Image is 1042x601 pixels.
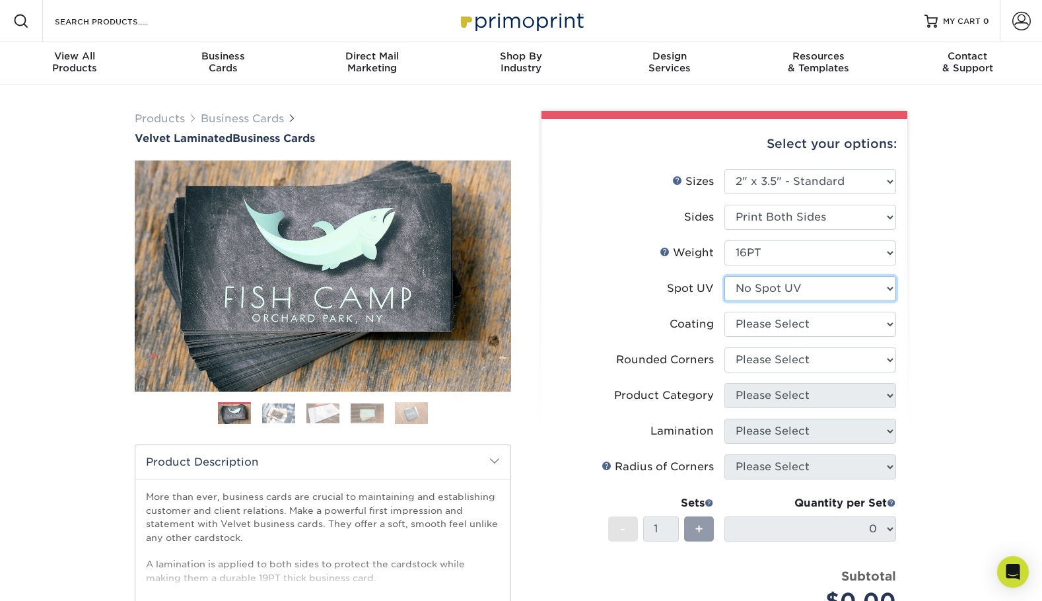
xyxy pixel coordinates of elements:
a: Resources& Templates [744,42,893,85]
img: Business Cards 01 [218,398,251,431]
span: Direct Mail [298,50,446,62]
div: Spot UV [667,281,714,297]
span: + [695,519,703,539]
div: Product Category [614,388,714,404]
div: Coating [670,316,714,332]
div: Quantity per Set [724,495,896,511]
img: Velvet Laminated 01 [135,88,511,464]
span: - [620,519,626,539]
div: & Support [893,50,1042,74]
span: Contact [893,50,1042,62]
div: Sizes [672,174,714,190]
span: Design [596,50,744,62]
a: Direct MailMarketing [298,42,446,85]
div: Rounded Corners [616,352,714,368]
img: Business Cards 03 [306,403,339,423]
a: Products [135,112,185,125]
div: Select your options: [552,119,897,169]
div: Industry [446,50,595,74]
a: BusinessCards [149,42,297,85]
span: Resources [744,50,893,62]
div: Sides [684,209,714,225]
a: Business Cards [201,112,284,125]
div: Cards [149,50,297,74]
div: Services [596,50,744,74]
h2: Product Description [135,445,510,479]
span: MY CART [943,16,981,27]
span: 0 [983,17,989,26]
span: Shop By [446,50,595,62]
a: Shop ByIndustry [446,42,595,85]
div: Sets [608,495,714,511]
div: Weight [660,245,714,261]
h1: Business Cards [135,132,511,145]
span: Velvet Laminated [135,132,232,145]
img: Business Cards 05 [395,402,428,425]
a: Contact& Support [893,42,1042,85]
div: Open Intercom Messenger [997,556,1029,588]
input: SEARCH PRODUCTS..... [53,13,182,29]
div: Radius of Corners [602,459,714,475]
img: Business Cards 02 [262,403,295,423]
a: Velvet LaminatedBusiness Cards [135,132,511,145]
div: Lamination [650,423,714,439]
strong: Subtotal [841,569,896,583]
img: Business Cards 04 [351,403,384,423]
div: Marketing [298,50,446,74]
img: Primoprint [455,7,587,35]
div: & Templates [744,50,893,74]
a: DesignServices [596,42,744,85]
span: Business [149,50,297,62]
